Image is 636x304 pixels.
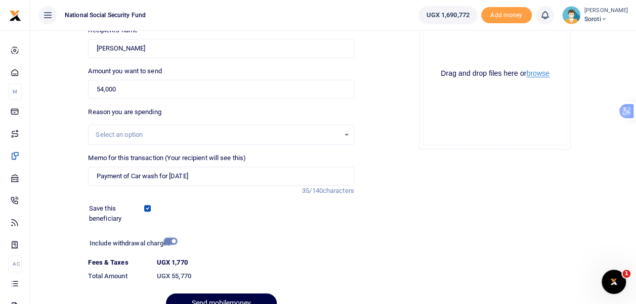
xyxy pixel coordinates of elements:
h6: Include withdrawal charges [90,239,173,247]
span: National Social Security Fund [61,11,150,20]
a: logo-small logo-large logo-large [9,11,21,19]
li: Ac [8,256,22,272]
li: Wallet ballance [414,6,481,24]
div: Drag and drop files here or [423,69,566,78]
div: Select an option [96,130,339,140]
h6: Total Amount [88,272,148,280]
h6: UGX 55,770 [157,272,354,280]
span: 1 [622,270,630,278]
label: UGX 1,770 [157,258,188,268]
span: Add money [481,7,532,24]
input: UGX [88,80,354,99]
dt: Fees & Taxes [84,258,152,268]
small: [PERSON_NAME] [584,7,628,15]
a: UGX 1,690,772 [418,6,477,24]
a: Add money [481,11,532,18]
label: Memo for this transaction (Your recipient will see this) [88,153,246,163]
input: Enter extra information [88,167,354,186]
li: Toup your wallet [481,7,532,24]
img: profile-user [562,6,580,24]
input: Loading name... [88,39,354,58]
label: Save this beneficiary [89,204,146,223]
label: Amount you want to send [88,66,161,76]
span: characters [323,187,354,194]
label: Reason you are spending [88,107,161,117]
img: logo-small [9,10,21,22]
li: M [8,83,22,100]
button: browse [526,70,549,77]
a: profile-user [PERSON_NAME] Soroti [562,6,628,24]
span: UGX 1,690,772 [426,10,469,20]
span: 35/140 [302,187,323,194]
span: Soroti [584,15,628,24]
iframe: Intercom live chat [602,270,626,294]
